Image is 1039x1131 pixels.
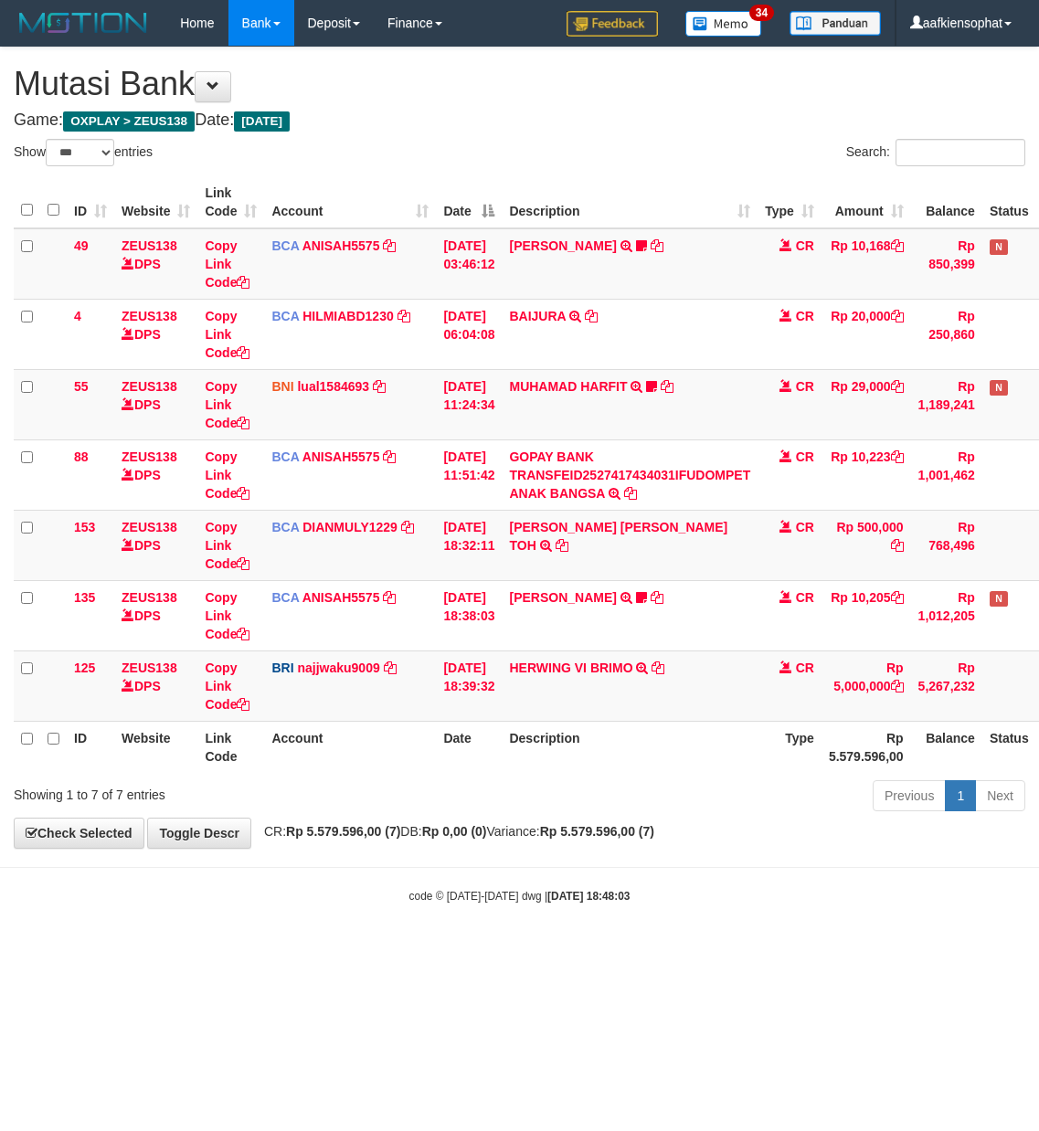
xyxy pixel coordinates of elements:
[63,111,195,132] span: OXPLAY > ZEUS138
[74,238,89,253] span: 49
[271,661,293,675] span: BRI
[436,439,502,510] td: [DATE] 11:51:42
[205,449,249,501] a: Copy Link Code
[264,176,436,228] th: Account: activate to sort column ascending
[796,661,814,675] span: CR
[122,520,177,534] a: ZEUS138
[205,309,249,360] a: Copy Link Code
[74,520,95,534] span: 153
[796,309,814,323] span: CR
[122,449,177,464] a: ZEUS138
[624,486,637,501] a: Copy GOPAY BANK TRANSFEID2527417434031IFUDOMPET ANAK BANGSA to clipboard
[891,309,904,323] a: Copy Rp 20,000 to clipboard
[14,66,1025,102] h1: Mutasi Bank
[373,379,386,394] a: Copy lual1584693 to clipboard
[234,111,290,132] span: [DATE]
[436,176,502,228] th: Date: activate to sort column descending
[74,379,89,394] span: 55
[383,238,396,253] a: Copy ANISAH5575 to clipboard
[911,510,982,580] td: Rp 768,496
[436,228,502,300] td: [DATE] 03:46:12
[911,650,982,721] td: Rp 5,267,232
[796,379,814,394] span: CR
[822,176,911,228] th: Amount: activate to sort column ascending
[205,520,249,571] a: Copy Link Code
[271,520,299,534] span: BCA
[114,299,197,369] td: DPS
[796,449,814,464] span: CR
[302,520,398,534] a: DIANMULY1229
[74,309,81,323] span: 4
[114,369,197,439] td: DPS
[122,590,177,605] a: ZEUS138
[509,661,632,675] a: HERWING VI BRIMO
[758,721,822,773] th: Type
[114,176,197,228] th: Website: activate to sort column ascending
[540,824,654,839] strong: Rp 5.579.596,00 (7)
[383,449,396,464] a: Copy ANISAH5575 to clipboard
[502,176,758,228] th: Description: activate to sort column ascending
[14,778,419,804] div: Showing 1 to 7 of 7 entries
[436,650,502,721] td: [DATE] 18:39:32
[271,590,299,605] span: BCA
[822,439,911,510] td: Rp 10,223
[790,11,881,36] img: panduan.png
[122,661,177,675] a: ZEUS138
[822,510,911,580] td: Rp 500,000
[422,824,487,839] strong: Rp 0,00 (0)
[436,721,502,773] th: Date
[651,590,663,605] a: Copy ALVIN AGUSTI to clipboard
[46,139,114,166] select: Showentries
[14,9,153,37] img: MOTION_logo.png
[975,780,1025,811] a: Next
[982,176,1036,228] th: Status
[302,309,394,323] a: HILMIABD1230
[911,299,982,369] td: Rp 250,860
[271,238,299,253] span: BCA
[990,380,1008,396] span: Has Note
[911,369,982,439] td: Rp 1,189,241
[122,238,177,253] a: ZEUS138
[114,721,197,773] th: Website
[822,721,911,773] th: Rp 5.579.596,00
[67,721,114,773] th: ID
[67,176,114,228] th: ID: activate to sort column ascending
[271,449,299,464] span: BCA
[74,449,89,464] span: 88
[384,661,397,675] a: Copy najjwaku9009 to clipboard
[822,580,911,650] td: Rp 10,205
[297,379,369,394] a: lual1584693
[122,309,177,323] a: ZEUS138
[114,439,197,510] td: DPS
[585,309,598,323] a: Copy BAIJURA to clipboard
[14,111,1025,130] h4: Game: Date:
[271,309,299,323] span: BCA
[509,449,750,501] a: GOPAY BANK TRANSFEID2527417434031IFUDOMPET ANAK BANGSA
[383,590,396,605] a: Copy ANISAH5575 to clipboard
[685,11,762,37] img: Button%20Memo.svg
[197,176,264,228] th: Link Code: activate to sort column ascending
[302,449,380,464] a: ANISAH5575
[652,661,664,675] a: Copy HERWING VI BRIMO to clipboard
[822,299,911,369] td: Rp 20,000
[74,590,95,605] span: 135
[891,590,904,605] a: Copy Rp 10,205 to clipboard
[205,379,249,430] a: Copy Link Code
[567,11,658,37] img: Feedback.jpg
[509,590,616,605] a: [PERSON_NAME]
[896,139,1025,166] input: Search:
[436,299,502,369] td: [DATE] 06:04:08
[911,228,982,300] td: Rp 850,399
[436,580,502,650] td: [DATE] 18:38:03
[74,661,95,675] span: 125
[945,780,976,811] a: 1
[302,238,380,253] a: ANISAH5575
[14,139,153,166] label: Show entries
[796,520,814,534] span: CR
[822,650,911,721] td: Rp 5,000,000
[547,890,630,903] strong: [DATE] 18:48:03
[205,661,249,712] a: Copy Link Code
[297,661,379,675] a: najjwaku9009
[302,590,380,605] a: ANISAH5575
[401,520,414,534] a: Copy DIANMULY1229 to clipboard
